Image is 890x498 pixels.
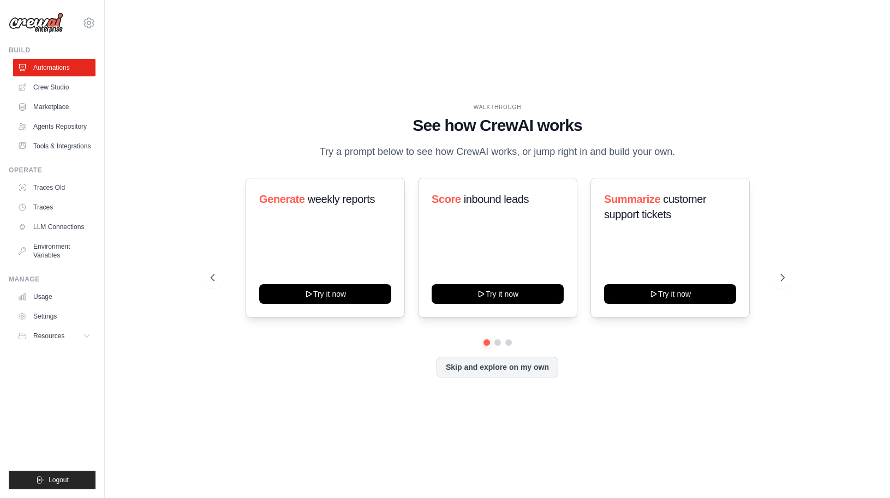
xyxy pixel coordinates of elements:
[9,46,95,55] div: Build
[259,284,391,304] button: Try it now
[13,199,95,216] a: Traces
[13,308,95,325] a: Settings
[9,471,95,489] button: Logout
[9,275,95,284] div: Manage
[13,59,95,76] a: Automations
[13,218,95,236] a: LLM Connections
[13,137,95,155] a: Tools & Integrations
[9,166,95,175] div: Operate
[49,476,69,484] span: Logout
[437,357,558,377] button: Skip and explore on my own
[13,238,95,264] a: Environment Variables
[13,79,95,96] a: Crew Studio
[13,118,95,135] a: Agents Repository
[604,193,660,205] span: Summarize
[463,193,528,205] span: inbound leads
[13,179,95,196] a: Traces Old
[432,193,461,205] span: Score
[13,288,95,305] a: Usage
[211,103,785,111] div: WALKTHROUGH
[604,284,736,304] button: Try it now
[9,13,63,33] img: Logo
[13,327,95,345] button: Resources
[211,116,785,135] h1: See how CrewAI works
[314,144,681,160] p: Try a prompt below to see how CrewAI works, or jump right in and build your own.
[432,284,564,304] button: Try it now
[259,193,305,205] span: Generate
[33,332,64,340] span: Resources
[604,193,706,220] span: customer support tickets
[307,193,374,205] span: weekly reports
[13,98,95,116] a: Marketplace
